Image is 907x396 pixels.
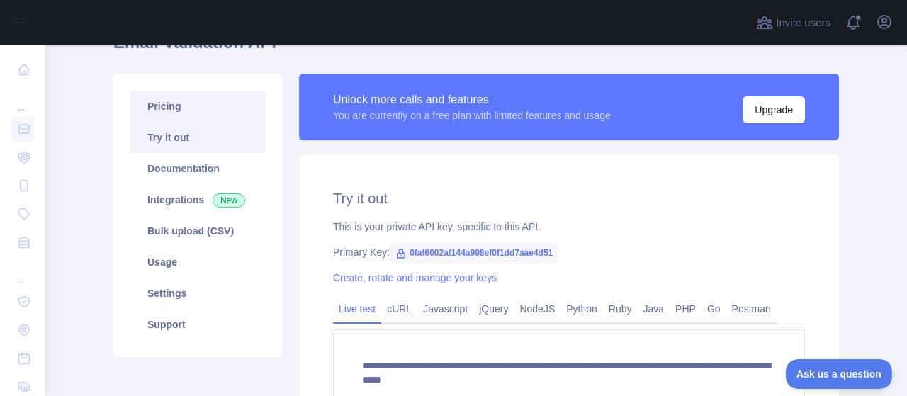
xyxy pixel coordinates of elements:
[603,298,638,320] a: Ruby
[130,247,265,278] a: Usage
[670,298,702,320] a: PHP
[333,245,805,259] div: Primary Key:
[560,298,603,320] a: Python
[333,298,381,320] a: Live test
[333,220,805,234] div: This is your private API key, specific to this API.
[514,298,560,320] a: NodeJS
[743,96,805,123] button: Upgrade
[390,242,558,264] span: 0faf6002af144a998ef0f1dd7aae4d51
[417,298,473,320] a: Javascript
[11,258,34,286] div: ...
[333,188,805,208] h2: Try it out
[786,359,893,389] iframe: Toggle Customer Support
[213,193,245,208] span: New
[726,298,777,320] a: Postman
[776,15,830,31] span: Invite users
[473,298,514,320] a: jQuery
[130,278,265,309] a: Settings
[130,153,265,184] a: Documentation
[638,298,670,320] a: Java
[130,184,265,215] a: Integrations New
[753,11,833,34] button: Invite users
[333,272,497,283] a: Create, rotate and manage your keys
[11,85,34,113] div: ...
[130,215,265,247] a: Bulk upload (CSV)
[130,122,265,153] a: Try it out
[333,91,611,108] div: Unlock more calls and features
[381,298,417,320] a: cURL
[333,108,611,123] div: You are currently on a free plan with limited features and usage
[113,31,839,65] h1: Email Validation API
[130,309,265,340] a: Support
[130,91,265,122] a: Pricing
[702,298,726,320] a: Go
